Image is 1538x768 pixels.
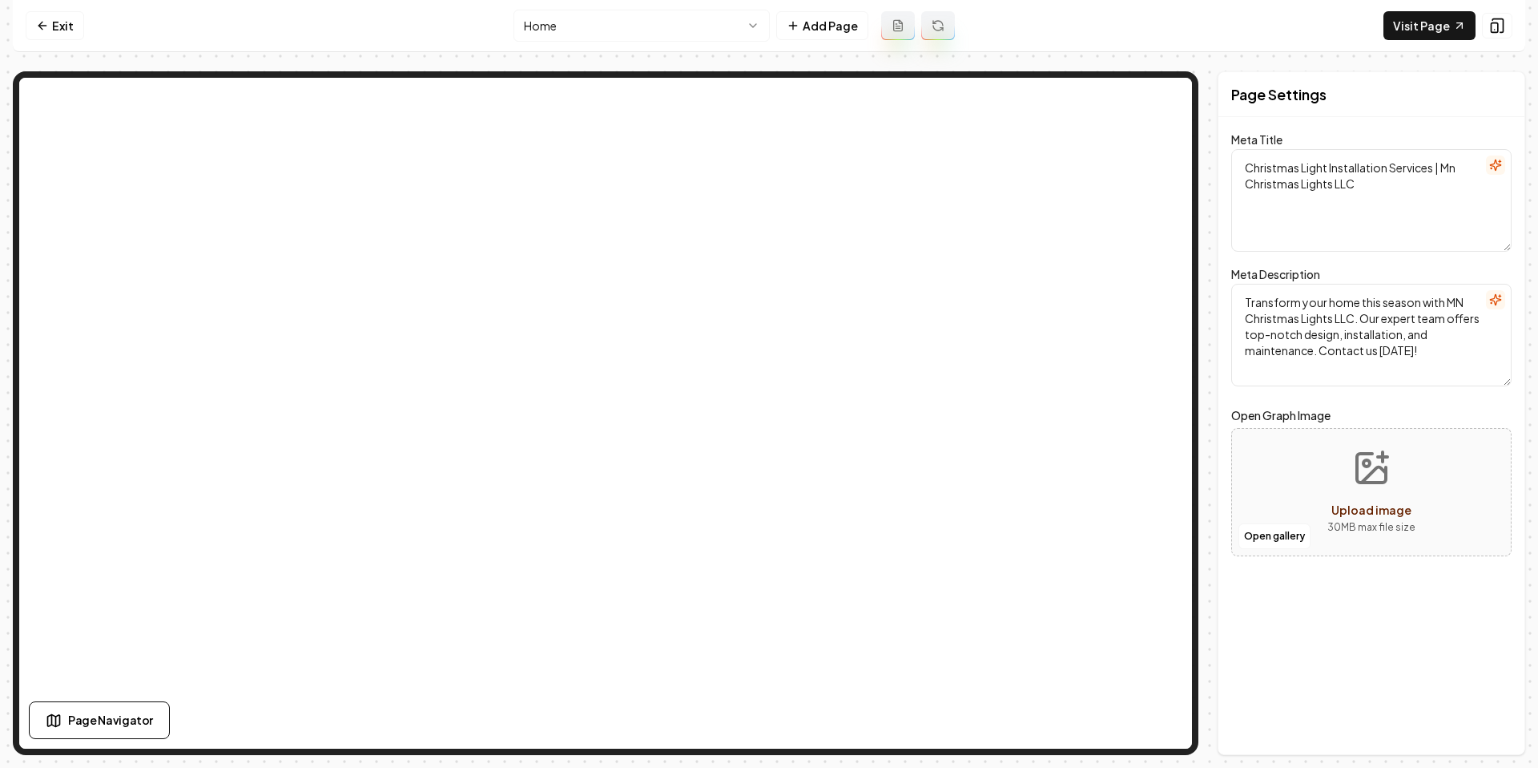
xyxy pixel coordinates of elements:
label: Open Graph Image [1231,406,1512,425]
button: Add Page [776,11,868,40]
a: Visit Page [1383,11,1476,40]
button: Add admin page prompt [881,11,915,40]
button: Page Navigator [29,701,170,739]
button: Open gallery [1238,523,1311,549]
label: Meta Description [1231,267,1320,281]
a: Exit [26,11,84,40]
p: 30 MB max file size [1327,519,1415,536]
h2: Page Settings [1231,83,1327,106]
button: Upload image [1315,436,1428,548]
span: Upload image [1331,503,1411,517]
button: Regenerate page [921,11,955,40]
label: Meta Title [1231,132,1282,147]
span: Page Navigator [68,712,153,729]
